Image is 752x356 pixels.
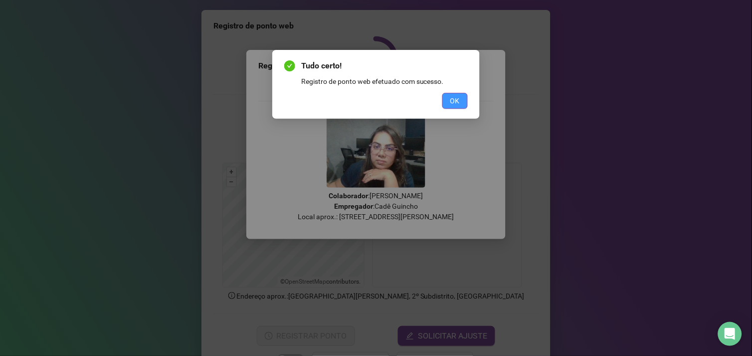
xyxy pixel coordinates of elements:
span: Tudo certo! [301,60,468,72]
div: Registro de ponto web efetuado com sucesso. [301,76,468,87]
span: OK [450,95,460,106]
div: Open Intercom Messenger [718,322,742,346]
button: OK [442,93,468,109]
span: check-circle [284,60,295,71]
